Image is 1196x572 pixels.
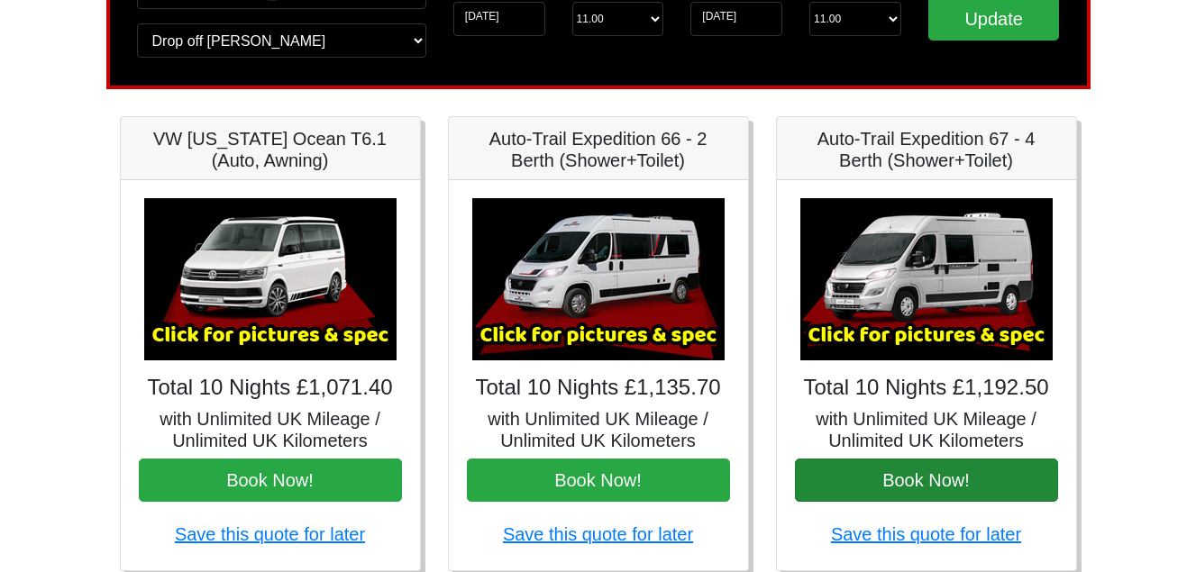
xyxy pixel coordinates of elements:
[139,408,402,451] h5: with Unlimited UK Mileage / Unlimited UK Kilometers
[795,128,1058,171] h5: Auto-Trail Expedition 67 - 4 Berth (Shower+Toilet)
[139,459,402,502] button: Book Now!
[139,375,402,401] h4: Total 10 Nights £1,071.40
[139,128,402,171] h5: VW [US_STATE] Ocean T6.1 (Auto, Awning)
[795,408,1058,451] h5: with Unlimited UK Mileage / Unlimited UK Kilometers
[453,2,545,36] input: Start Date
[467,375,730,401] h4: Total 10 Nights £1,135.70
[690,2,782,36] input: Return Date
[144,198,397,360] img: VW California Ocean T6.1 (Auto, Awning)
[472,198,725,360] img: Auto-Trail Expedition 66 - 2 Berth (Shower+Toilet)
[175,524,365,544] a: Save this quote for later
[467,128,730,171] h5: Auto-Trail Expedition 66 - 2 Berth (Shower+Toilet)
[795,459,1058,502] button: Book Now!
[795,375,1058,401] h4: Total 10 Nights £1,192.50
[467,459,730,502] button: Book Now!
[467,408,730,451] h5: with Unlimited UK Mileage / Unlimited UK Kilometers
[831,524,1021,544] a: Save this quote for later
[503,524,693,544] a: Save this quote for later
[800,198,1053,360] img: Auto-Trail Expedition 67 - 4 Berth (Shower+Toilet)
